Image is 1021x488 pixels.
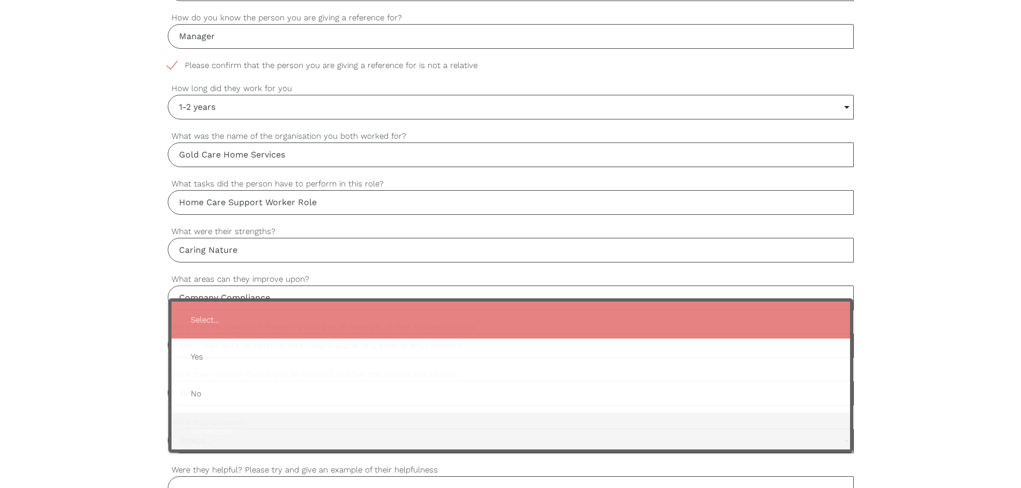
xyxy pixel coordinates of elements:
[168,273,854,286] label: What areas can they improve upon?
[168,82,854,95] label: How long did they work for you
[168,226,854,238] label: What were their strengths?
[168,416,854,429] label: Were they on time?
[182,418,839,444] span: Sometimes
[182,381,839,407] span: No
[168,321,854,333] label: Were they trustworthy? Please try and give an example of their trustworthiness
[182,307,839,333] span: Select...
[168,178,854,190] label: What tasks did the person have to perform in this role?
[168,369,854,381] label: Were they reliable? Please give an example of when the person was reliable.
[182,344,839,370] span: Yes
[168,59,498,72] span: Please confirm that the person you are giving a reference for is not a relative
[168,464,854,476] label: Were they helpful? Please try and give an example of their helpfulness
[168,130,854,142] label: What was the name of the organisation you both worked for?
[168,12,854,24] label: How do you know the person you are giving a reference for?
